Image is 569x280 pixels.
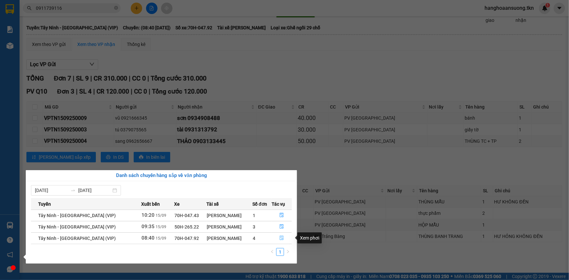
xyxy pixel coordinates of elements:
[38,213,116,218] span: Tây Ninh - [GEOGRAPHIC_DATA] (VIP)
[156,225,166,229] span: 15/09
[284,248,292,256] li: Next Page
[268,248,276,256] button: left
[277,248,284,256] a: 1
[284,248,292,256] button: right
[35,187,68,194] input: Từ ngày
[279,224,284,229] span: file-done
[174,236,199,241] span: 70H-047.92
[78,187,111,194] input: Đến ngày
[272,200,285,208] span: Tác vụ
[142,235,155,241] span: 08:40
[253,236,255,241] span: 4
[279,213,284,218] span: file-done
[38,200,51,208] span: Tuyến
[31,172,292,180] div: Danh sách chuyến hàng sắp về văn phòng
[252,200,267,208] span: Số đơn
[276,248,284,256] li: 1
[272,222,292,232] button: file-done
[253,213,255,218] span: 1
[272,210,292,221] button: file-done
[70,188,76,193] span: to
[286,250,290,254] span: right
[279,236,284,241] span: file-done
[141,200,160,208] span: Xuất bến
[270,250,274,254] span: left
[253,224,255,229] span: 3
[38,224,116,229] span: Tây Ninh - [GEOGRAPHIC_DATA] (VIP)
[207,235,252,242] div: [PERSON_NAME]
[268,248,276,256] li: Previous Page
[297,232,322,243] div: Xem phơi
[142,224,155,229] span: 09:35
[156,213,166,218] span: 15/09
[174,224,199,229] span: 50H-265.22
[174,213,199,218] span: 70H-047.43
[207,212,252,219] div: [PERSON_NAME]
[142,212,155,218] span: 10:20
[70,188,76,193] span: swap-right
[207,223,252,230] div: [PERSON_NAME]
[156,236,166,241] span: 15/09
[272,233,292,243] button: file-done
[38,236,116,241] span: Tây Ninh - [GEOGRAPHIC_DATA] (VIP)
[174,200,180,208] span: Xe
[206,200,219,208] span: Tài xế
